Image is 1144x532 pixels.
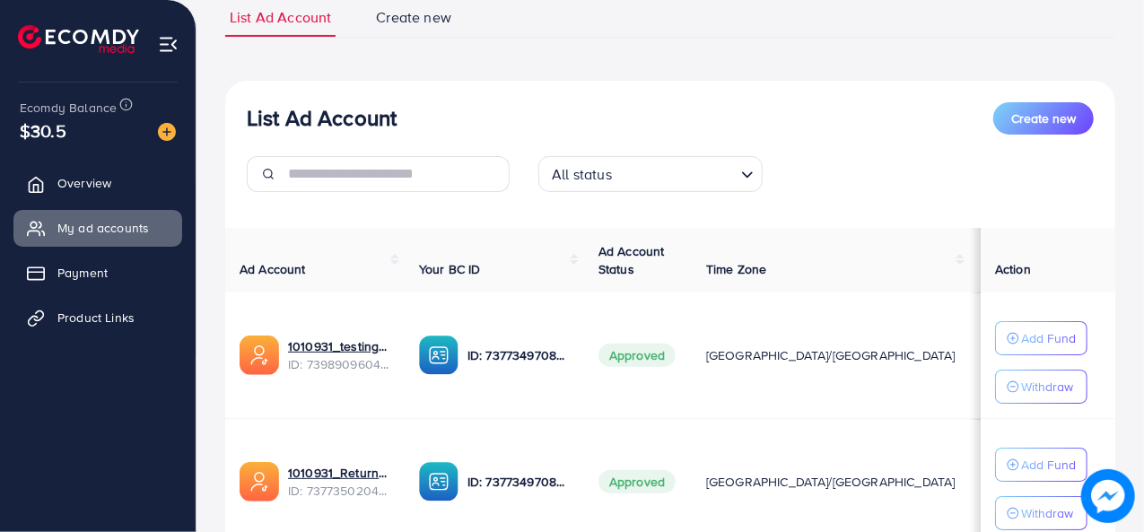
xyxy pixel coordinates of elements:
img: ic-ba-acc.ded83a64.svg [419,336,458,375]
span: All status [548,161,616,188]
p: ID: 7377349708576243728 [467,344,570,366]
a: Overview [13,165,182,201]
button: Add Fund [995,321,1087,355]
button: Withdraw [995,370,1087,404]
span: Product Links [57,309,135,327]
button: Create new [993,102,1094,135]
span: List Ad Account [230,7,331,28]
a: Product Links [13,300,182,336]
div: <span class='underline'>1010931_Returnsproduct_1717673220088</span></br>7377350204250456080 [288,464,390,501]
p: Withdraw [1021,502,1073,524]
span: Payment [57,264,108,282]
p: Add Fund [1021,327,1076,349]
h3: List Ad Account [247,105,397,131]
img: image [1081,469,1135,523]
a: My ad accounts [13,210,182,246]
div: Search for option [538,156,763,192]
span: Action [995,260,1031,278]
span: Ad Account [240,260,306,278]
p: ID: 7377349708576243728 [467,471,570,493]
a: 1010931_Returnsproduct_1717673220088 [288,464,390,482]
button: Withdraw [995,496,1087,530]
span: [GEOGRAPHIC_DATA]/[GEOGRAPHIC_DATA] [706,473,956,491]
span: My ad accounts [57,219,149,237]
img: image [158,123,176,141]
span: $30.5 [20,118,66,144]
p: Add Fund [1021,454,1076,475]
span: Ecomdy Balance [20,99,117,117]
span: ID: 7398909604979277841 [288,355,390,373]
a: Payment [13,255,182,291]
img: ic-ba-acc.ded83a64.svg [419,462,458,501]
p: Withdraw [1021,376,1073,397]
span: Your BC ID [419,260,481,278]
span: Time Zone [706,260,766,278]
span: Overview [57,174,111,192]
div: <span class='underline'>1010931_testing products_1722692892755</span></br>7398909604979277841 [288,337,390,374]
span: Approved [598,470,676,493]
img: menu [158,34,179,55]
span: [GEOGRAPHIC_DATA]/[GEOGRAPHIC_DATA] [706,346,956,364]
span: Create new [1011,109,1076,127]
span: Approved [598,344,676,367]
img: ic-ads-acc.e4c84228.svg [240,336,279,375]
span: ID: 7377350204250456080 [288,482,390,500]
a: 1010931_testing products_1722692892755 [288,337,390,355]
img: logo [18,25,139,53]
img: ic-ads-acc.e4c84228.svg [240,462,279,501]
span: Ad Account Status [598,242,665,278]
input: Search for option [617,158,734,188]
button: Add Fund [995,448,1087,482]
span: Create new [376,7,451,28]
